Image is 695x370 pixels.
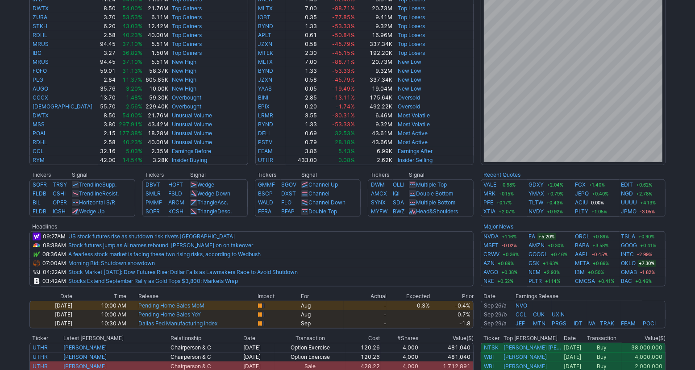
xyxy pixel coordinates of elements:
td: 2.85 [286,93,318,102]
a: Earnings Before [172,148,211,154]
a: New Low [398,85,421,92]
a: Top Losers [398,32,425,38]
a: SYNX [371,199,386,206]
a: XTIA [483,207,495,216]
a: FEAM [621,320,636,327]
span: -45.79% [332,76,355,83]
td: 175.64K [355,93,393,102]
a: TriangleAsc. [197,199,228,206]
a: MRUS [33,41,49,47]
a: MRK [483,189,495,198]
td: 0.61 [286,31,318,40]
td: 59.30K [143,93,169,102]
a: New High [172,85,196,92]
span: Trendline [79,190,102,197]
a: AMCX [371,190,387,197]
a: Top Losers [398,14,425,21]
a: BYND [258,121,274,128]
td: 9.41M [355,13,393,22]
a: Top Gainers [172,14,202,21]
td: 40.00M [143,31,169,40]
a: Earnings After [398,148,433,154]
a: RDHL [33,32,47,38]
a: Top Gainers [172,32,202,38]
a: CCL [516,311,527,318]
a: NTSK [484,344,499,351]
a: APLT [258,32,272,38]
a: STKH [33,23,47,29]
td: 2.58 [98,138,116,147]
a: CUK [533,311,545,318]
a: DBVT [146,181,160,188]
a: JEF [516,320,525,327]
a: PLTY [575,207,588,216]
a: OPER [53,199,67,206]
td: 0.58 [286,40,318,49]
a: SDA [393,199,404,206]
td: 492.22K [355,102,393,111]
a: OLLI [393,181,405,188]
span: -45.15% [332,50,355,56]
a: Double Top [308,208,337,215]
a: Recent Quotes [483,171,520,178]
a: JEPQ [575,189,589,198]
td: 21.76M [143,4,169,13]
a: SGOV [281,181,296,188]
a: UXIN [552,311,565,318]
td: 3.70 [98,13,116,22]
td: 1.33 [286,22,318,31]
td: 1.50M [143,49,169,58]
span: -88.71% [332,58,355,65]
span: 43.03% [122,23,142,29]
a: US stock futures rise as shutdown risk rivets [GEOGRAPHIC_DATA] [68,233,235,240]
span: 297.91% [119,121,142,128]
a: Channel Up [308,181,338,188]
a: AUGO [33,85,48,92]
a: Overbought [172,94,201,101]
td: 20.73M [355,58,393,67]
a: New Low [398,58,421,65]
a: Pending Home Sales YoY [138,311,201,318]
td: 13.70 [98,93,116,102]
td: 12.42M [143,22,169,31]
a: MLTX [258,58,273,65]
span: -50.84% [332,32,355,38]
a: Top Losers [398,50,425,56]
a: Top Gainers [172,41,202,47]
td: 8.50 [98,4,116,13]
a: IVA [587,320,595,327]
a: Sep 26/a [484,302,507,309]
a: Wedge [197,181,214,188]
a: Major News [483,223,513,230]
td: 229.40K [143,102,169,111]
a: INTC [621,250,634,259]
a: NGD [621,189,633,198]
td: 0.05 [286,84,318,93]
a: PRGS [552,320,567,327]
a: Top Losers [398,41,425,47]
a: New Low [398,67,421,74]
a: TrendlineResist. [79,190,119,197]
a: IBM [575,268,585,277]
a: Unusual Volume [172,130,212,137]
a: MLTX [258,5,273,12]
span: 1.48% [126,94,142,101]
a: ICSH [53,208,66,215]
span: 32.53% [335,130,355,137]
span: 2.56% [126,103,142,110]
a: EA [529,232,536,241]
a: Sep 29/a [484,320,507,327]
td: 337.34K [355,75,393,84]
a: TriangleDesc. [197,208,232,215]
a: AVGO [483,268,498,277]
td: 94.45 [98,40,116,49]
a: [PERSON_NAME] [63,363,107,370]
a: WALD [258,199,273,206]
span: 54.00% [122,112,142,119]
a: New High [172,67,196,74]
a: BYND [258,23,274,29]
span: Desc. [217,208,232,215]
a: NEM [529,268,541,277]
a: GMAB [621,268,637,277]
